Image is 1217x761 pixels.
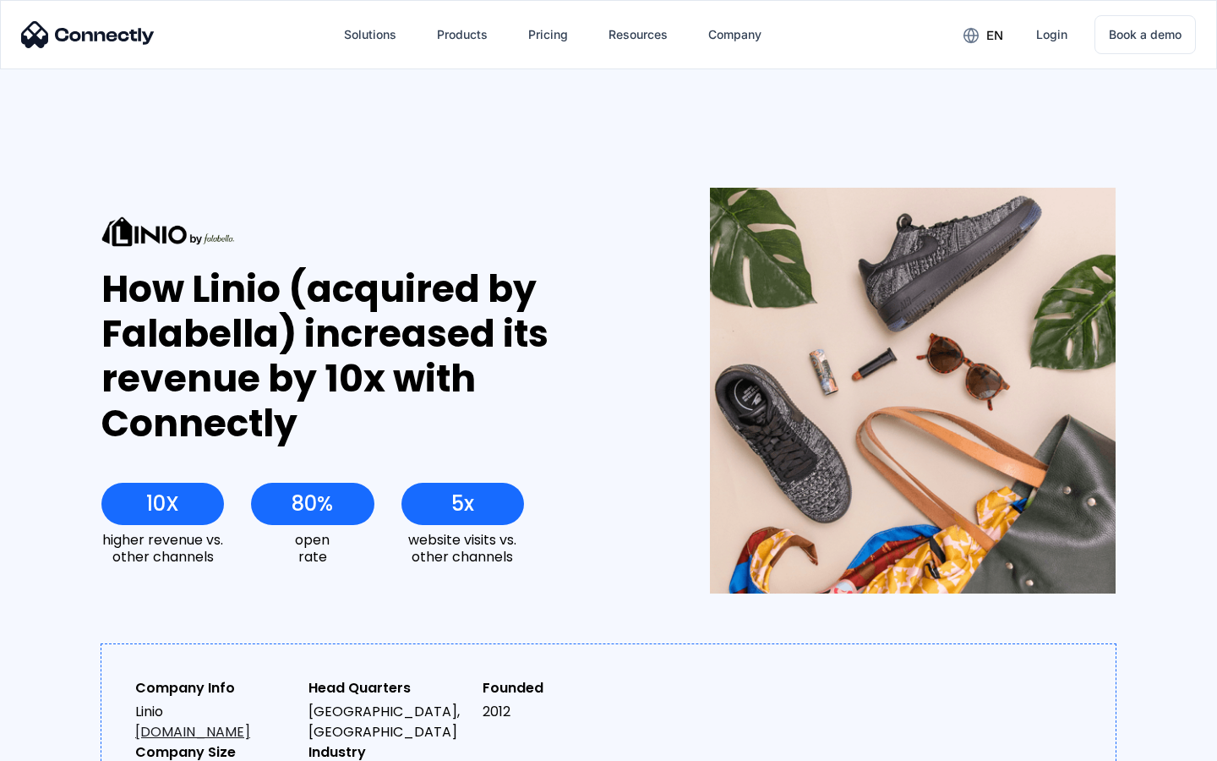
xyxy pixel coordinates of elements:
div: 80% [292,492,333,516]
a: Pricing [515,14,581,55]
div: Login [1036,23,1067,47]
div: 5x [451,492,474,516]
div: Company [708,23,761,47]
div: open rate [251,532,374,564]
div: Pricing [528,23,568,47]
a: [DOMAIN_NAME] [135,722,250,742]
img: Connectly Logo [21,21,155,48]
aside: Language selected: English [17,731,101,755]
div: Solutions [344,23,396,47]
div: 2012 [483,702,642,722]
ul: Language list [34,731,101,755]
div: Linio [135,702,295,742]
div: higher revenue vs. other channels [101,532,224,564]
div: website visits vs. other channels [401,532,524,564]
a: Book a demo [1094,15,1196,54]
div: Company Info [135,678,295,698]
div: Founded [483,678,642,698]
div: How Linio (acquired by Falabella) increased its revenue by 10x with Connectly [101,267,648,446]
div: en [986,24,1003,47]
div: [GEOGRAPHIC_DATA], [GEOGRAPHIC_DATA] [308,702,468,742]
a: Login [1023,14,1081,55]
div: Head Quarters [308,678,468,698]
div: 10X [146,492,179,516]
div: Resources [608,23,668,47]
div: Products [437,23,488,47]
